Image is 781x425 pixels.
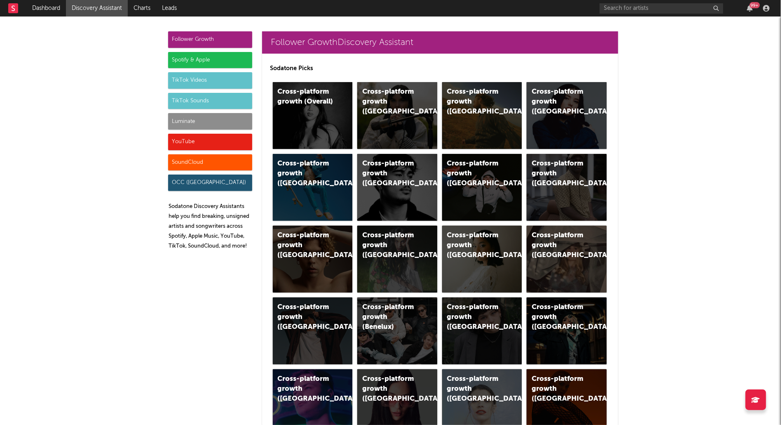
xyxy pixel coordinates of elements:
[442,154,522,221] a: Cross-platform growth ([GEOGRAPHIC_DATA]/GSA)
[362,231,418,260] div: Cross-platform growth ([GEOGRAPHIC_DATA])
[278,302,334,332] div: Cross-platform growth ([GEOGRAPHIC_DATA])
[273,226,353,293] a: Cross-platform growth ([GEOGRAPHIC_DATA])
[168,134,252,150] div: YouTube
[168,72,252,89] div: TikTok Videos
[357,226,437,293] a: Cross-platform growth ([GEOGRAPHIC_DATA])
[532,87,588,117] div: Cross-platform growth ([GEOGRAPHIC_DATA])
[447,87,503,117] div: Cross-platform growth ([GEOGRAPHIC_DATA])
[532,231,588,260] div: Cross-platform growth ([GEOGRAPHIC_DATA])
[527,297,607,364] a: Cross-platform growth ([GEOGRAPHIC_DATA])
[442,226,522,293] a: Cross-platform growth ([GEOGRAPHIC_DATA])
[532,159,588,189] div: Cross-platform growth ([GEOGRAPHIC_DATA])
[262,31,618,54] a: Follower GrowthDiscovery Assistant
[527,226,607,293] a: Cross-platform growth ([GEOGRAPHIC_DATA])
[273,297,353,364] a: Cross-platform growth ([GEOGRAPHIC_DATA])
[278,159,334,189] div: Cross-platform growth ([GEOGRAPHIC_DATA])
[168,52,252,68] div: Spotify & Apple
[527,82,607,149] a: Cross-platform growth ([GEOGRAPHIC_DATA])
[750,2,760,8] div: 99 +
[532,374,588,404] div: Cross-platform growth ([GEOGRAPHIC_DATA])
[270,64,610,73] p: Sodatone Picks
[362,302,418,332] div: Cross-platform growth (Benelux)
[447,374,503,404] div: Cross-platform growth ([GEOGRAPHIC_DATA])
[362,159,418,189] div: Cross-platform growth ([GEOGRAPHIC_DATA])
[362,87,418,117] div: Cross-platform growth ([GEOGRAPHIC_DATA])
[278,374,334,404] div: Cross-platform growth ([GEOGRAPHIC_DATA])
[168,154,252,171] div: SoundCloud
[168,31,252,48] div: Follower Growth
[747,5,753,12] button: 99+
[447,231,503,260] div: Cross-platform growth ([GEOGRAPHIC_DATA])
[527,154,607,221] a: Cross-platform growth ([GEOGRAPHIC_DATA])
[278,231,334,260] div: Cross-platform growth ([GEOGRAPHIC_DATA])
[600,3,723,14] input: Search for artists
[169,202,252,251] p: Sodatone Discovery Assistants help you find breaking, unsigned artists and songwriters across Spo...
[362,374,418,404] div: Cross-platform growth ([GEOGRAPHIC_DATA])
[278,87,334,107] div: Cross-platform growth (Overall)
[273,82,353,149] a: Cross-platform growth (Overall)
[442,82,522,149] a: Cross-platform growth ([GEOGRAPHIC_DATA])
[357,154,437,221] a: Cross-platform growth ([GEOGRAPHIC_DATA])
[168,93,252,109] div: TikTok Sounds
[447,302,503,332] div: Cross-platform growth ([GEOGRAPHIC_DATA])
[168,113,252,130] div: Luminate
[357,82,437,149] a: Cross-platform growth ([GEOGRAPHIC_DATA])
[442,297,522,364] a: Cross-platform growth ([GEOGRAPHIC_DATA])
[357,297,437,364] a: Cross-platform growth (Benelux)
[168,175,252,191] div: OCC ([GEOGRAPHIC_DATA])
[532,302,588,332] div: Cross-platform growth ([GEOGRAPHIC_DATA])
[273,154,353,221] a: Cross-platform growth ([GEOGRAPHIC_DATA])
[447,159,503,189] div: Cross-platform growth ([GEOGRAPHIC_DATA]/GSA)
